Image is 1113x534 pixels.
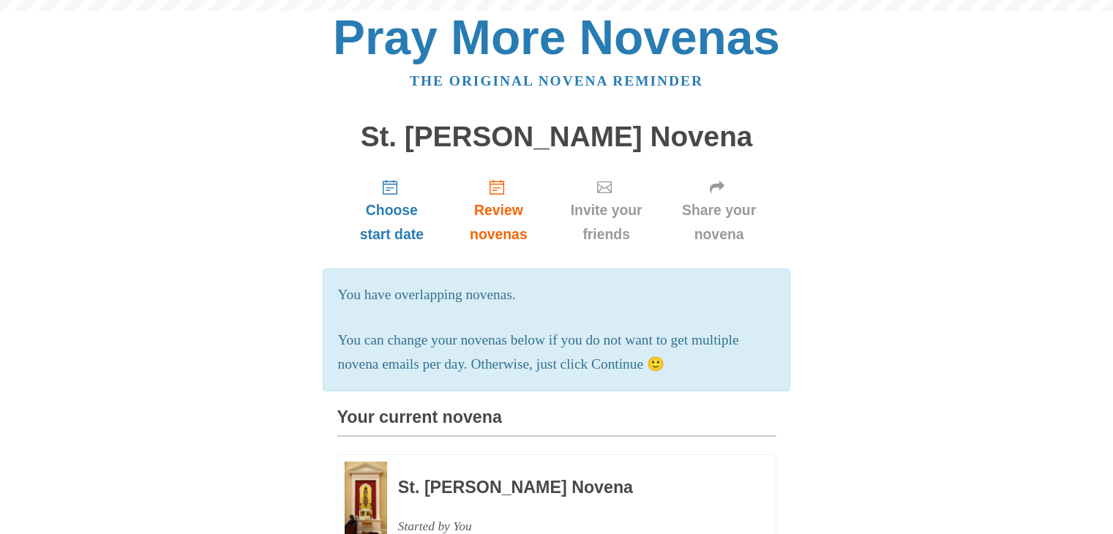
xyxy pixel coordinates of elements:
span: Invite your friends [566,198,648,247]
a: Share your novena [662,167,776,254]
a: The original novena reminder [410,73,703,89]
a: Pray More Novenas [333,10,780,64]
span: Share your novena [677,198,762,247]
a: Choose start date [337,167,447,254]
a: Invite your friends [551,167,662,254]
h3: Your current novena [337,408,776,437]
h1: St. [PERSON_NAME] Novena [337,121,776,153]
span: Review novenas [461,198,536,247]
span: Choose start date [352,198,432,247]
h3: St. [PERSON_NAME] Novena [398,478,736,497]
p: You can change your novenas below if you do not want to get multiple novena emails per day. Other... [338,328,776,377]
a: Review novenas [446,167,550,254]
p: You have overlapping novenas. [338,283,776,307]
